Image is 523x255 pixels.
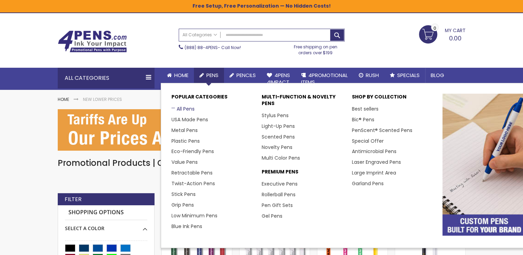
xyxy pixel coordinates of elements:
p: Multi-Function & Novelty Pens [262,94,345,110]
span: Home [174,72,188,79]
a: Stick Pens [171,191,196,198]
span: Pens [206,72,218,79]
img: 4Pens Custom Pens and Promotional Products [58,30,127,53]
span: Specials [397,72,420,79]
a: Garland Pens [352,180,384,187]
a: Gel Pens [262,212,282,219]
a: Best sellers [352,105,379,112]
iframe: Google Customer Reviews [466,236,523,255]
div: Free shipping on pen orders over $199 [287,41,345,55]
a: Scented Pens [262,133,295,140]
a: PenScent® Scented Pens [352,127,412,134]
p: Popular Categories [171,94,255,104]
h1: Promotional Products | On Sale [58,158,466,169]
a: Twist-Action Pens [171,180,215,187]
span: 0 [433,25,436,31]
strong: Filter [65,196,82,203]
a: Home [58,96,69,102]
a: Antimicrobial Pens [352,148,396,155]
a: Special Offer [352,138,384,144]
a: USA Made Pens [171,116,208,123]
a: Multi Color Pens [262,154,300,161]
span: Blog [431,72,444,79]
a: Stylus Pens [262,112,289,119]
span: All Categories [183,32,217,38]
a: Rush [353,68,384,83]
a: Laser Engraved Pens [352,159,401,166]
a: Low Minimum Pens [171,212,217,219]
span: Rush [366,72,379,79]
span: 0.00 [449,34,461,42]
strong: Shopping Options [65,205,147,220]
a: 4PROMOTIONALITEMS [296,68,353,90]
span: 4Pens 4impact [267,72,290,86]
p: Shop By Collection [352,94,435,104]
a: Bic® Pens [352,116,374,123]
p: Premium Pens [262,169,345,179]
a: Pens [194,68,224,83]
a: Blue Ink Pens [171,223,202,230]
span: - Call Now! [185,45,241,50]
a: Light-Up Pens [262,123,295,130]
a: 4Pens4impact [261,68,296,90]
a: Specials [384,68,425,83]
a: All Categories [179,29,221,40]
span: 4PROMOTIONAL ITEMS [301,72,348,86]
a: Pen Gift Sets [262,202,293,209]
a: Plastic Pens [171,138,200,144]
a: Home [161,68,194,83]
a: Retractable Pens [171,169,213,176]
a: Blog [425,68,450,83]
a: All Pens [171,105,195,112]
div: All Categories [58,68,155,88]
a: Pencils [224,68,261,83]
div: Select A Color [65,220,147,232]
a: Executive Pens [262,180,298,187]
strong: New Lower Prices [83,96,122,102]
a: (888) 88-4PENS [185,45,218,50]
a: Novelty Pens [262,144,292,151]
img: New Lower Prices [58,109,466,151]
a: Value Pens [171,159,198,166]
a: Grip Pens [171,201,194,208]
a: Eco-Friendly Pens [171,148,214,155]
a: Metal Pens [171,127,198,134]
a: Large Imprint Area [352,169,396,176]
span: Pencils [236,72,256,79]
a: 0.00 0 [419,25,466,42]
a: Rollerball Pens [262,191,296,198]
